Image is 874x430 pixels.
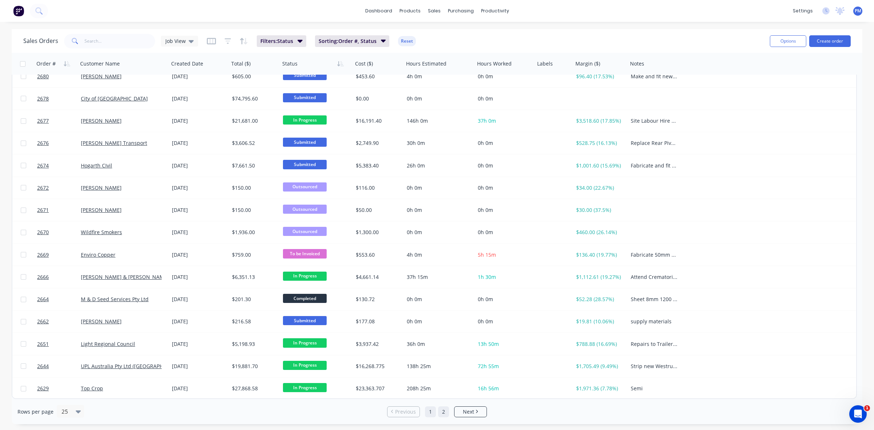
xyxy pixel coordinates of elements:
div: Hours Worked [477,60,512,67]
span: Submitted [283,316,327,325]
div: 4h 0m [407,251,469,259]
span: 2629 [37,385,49,392]
span: Outsourced [283,205,327,214]
span: 0h 0m [478,318,493,325]
div: purchasing [444,5,477,16]
span: 72h 55m [478,363,499,370]
div: [DATE] [172,363,226,370]
div: 0h 0m [407,296,469,303]
div: $1,705.49 (9.49%) [576,363,622,370]
a: [PERSON_NAME] Transport [81,139,147,146]
span: Submitted [283,93,327,102]
div: $34.00 (22.67%) [576,184,622,192]
span: In Progress [283,338,327,347]
div: Fabricate and fit pintle style towbar to Ford Louisville truck [631,162,678,169]
span: Submitted [283,160,327,169]
span: 2678 [37,95,49,102]
span: 2670 [37,229,49,236]
div: $21,681.00 [232,117,275,125]
div: $5,198.93 [232,340,275,348]
a: Top Crop [81,385,103,392]
div: $2,749.90 [356,139,399,147]
div: 30h 0m [407,139,469,147]
div: $6,351.13 [232,273,275,281]
span: 2677 [37,117,49,125]
div: 0h 0m [407,184,469,192]
div: $116.00 [356,184,399,192]
div: [DATE] [172,385,226,392]
span: 0h 0m [478,139,493,146]
a: City of [GEOGRAPHIC_DATA] [81,95,148,102]
div: productivity [477,5,513,16]
div: $605.00 [232,73,275,80]
a: 2644 [37,355,81,377]
span: Outsourced [283,182,327,192]
a: 2676 [37,132,81,154]
span: In Progress [283,115,327,125]
div: $150.00 [232,184,275,192]
div: $3,606.52 [232,139,275,147]
span: 2674 [37,162,49,169]
span: Completed [283,294,327,303]
a: Wildfire Smokers [81,229,122,236]
div: [DATE] [172,117,226,125]
a: [PERSON_NAME] [81,318,122,325]
div: Sheet 8mm 1200 x 2400 & Angle 40x40x6 AL [631,296,678,303]
div: $4,661.14 [356,273,399,281]
div: $1,936.00 [232,229,275,236]
a: [PERSON_NAME] [81,184,122,191]
div: $201.30 [232,296,275,303]
div: $759.00 [232,251,275,259]
div: $19,881.70 [232,363,275,370]
div: [DATE] [172,162,226,169]
span: In Progress [283,361,327,370]
span: 1 [864,405,870,411]
div: $23,363.707 [356,385,399,392]
div: Fabricate 50mm rhs to weld to roller bracket. [631,251,678,259]
span: 16h 56m [478,385,499,392]
input: Search... [84,34,155,48]
a: 2664 [37,288,81,310]
a: Next page [454,408,487,415]
a: M & D Seed Services Pty Ltd [81,296,149,303]
a: 2674 [37,155,81,177]
div: [DATE] [172,184,226,192]
div: $150.00 [232,206,275,214]
span: 2651 [37,340,49,348]
div: supply materials [631,318,678,325]
span: 0h 0m [478,95,493,102]
button: Create order [809,35,851,47]
div: Margin ($) [575,60,600,67]
div: $136.40 (19.77%) [576,251,622,259]
iframe: Intercom live chat [849,405,867,423]
div: $96.40 (17.53%) [576,73,622,80]
div: [DATE] [172,206,226,214]
div: $30.00 (37.5%) [576,206,622,214]
span: Previous [395,408,416,415]
div: $1,001.60 (15.69%) [576,162,622,169]
div: Order # [36,60,56,67]
a: Light Regional Council [81,340,135,347]
div: $216.58 [232,318,275,325]
a: UPL Australia Pty Ltd ([GEOGRAPHIC_DATA]) [81,363,186,370]
div: [DATE] [172,296,226,303]
span: PM [855,8,861,14]
a: 2666 [37,266,81,288]
div: 208h 25m [407,385,469,392]
div: Total ($) [231,60,251,67]
div: $27,868.58 [232,385,275,392]
span: To be Invoiced [283,249,327,258]
div: 37h 15m [407,273,469,281]
a: 2651 [37,333,81,355]
div: $0.00 [356,95,399,102]
a: 2670 [37,221,81,243]
div: [DATE] [172,73,226,80]
span: Submitted [283,71,327,80]
div: $1,971.36 (7.78%) [576,385,622,392]
div: $1,300.00 [356,229,399,236]
span: 2666 [37,273,49,281]
div: Labels [537,60,553,67]
span: 2676 [37,139,49,147]
span: 0h 0m [478,73,493,80]
a: [PERSON_NAME] [81,117,122,124]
